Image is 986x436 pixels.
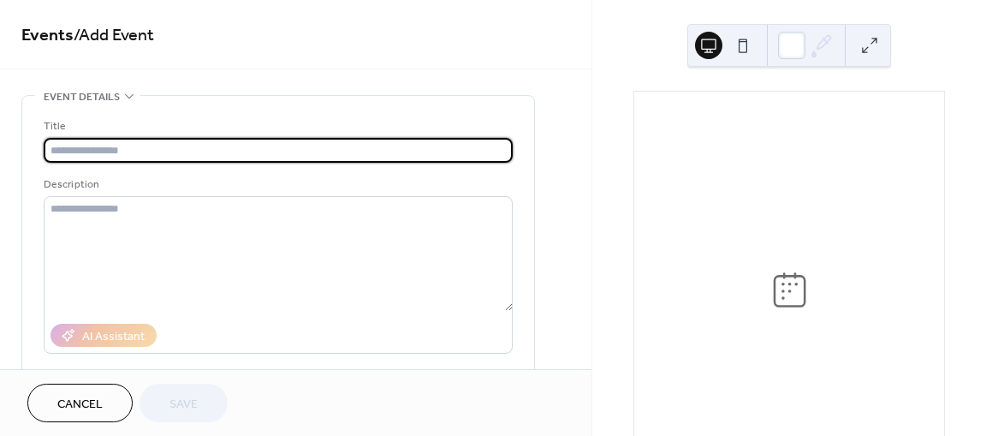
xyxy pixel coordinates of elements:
[44,117,509,135] div: Title
[74,19,154,52] span: / Add Event
[44,88,120,106] span: Event details
[57,396,103,414] span: Cancel
[44,176,509,194] div: Description
[21,19,74,52] a: Events
[27,384,133,422] button: Cancel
